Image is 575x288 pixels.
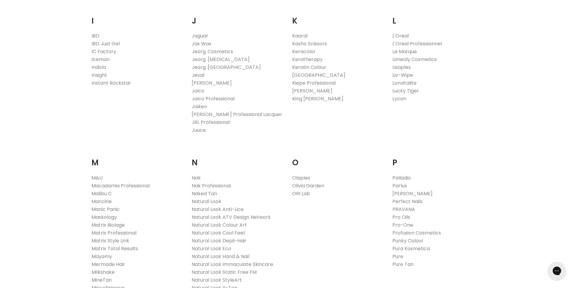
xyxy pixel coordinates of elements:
[192,277,242,283] a: Natural Look StyleArt
[192,95,235,102] a: Joico Professional
[392,174,411,181] a: Palladio
[192,269,257,276] a: Natural Look Static Free FM
[392,7,484,27] h2: L
[91,190,112,197] a: Malibu C
[91,7,183,27] h2: I
[545,260,569,282] iframe: Gorgias live chat messenger
[91,222,125,228] a: Matrix Biolage
[192,103,207,110] a: Joiken
[392,229,441,236] a: Profusion Cosmetics
[192,190,217,197] a: Naked Tan
[292,87,332,94] a: [PERSON_NAME]
[292,56,323,63] a: Keratherapy
[392,222,413,228] a: Pro-One
[91,79,131,86] a: Instant Rockstar
[91,206,120,213] a: Manic Panic
[292,7,384,27] h2: K
[91,261,125,268] a: Mermade Hair
[192,222,247,228] a: Natural Look Colour Art
[292,182,324,189] a: Olivia Garden
[91,56,110,63] a: Iceman
[192,206,244,213] a: Natural Look Anti-Lice
[192,48,233,55] a: Jeorg. Cosmetics
[91,214,117,221] a: Maskology
[192,253,249,260] a: Natural Look Hand & Nail
[292,40,327,47] a: Kasho Scissors
[91,229,136,236] a: Matrix Professional
[292,72,345,79] a: [GEOGRAPHIC_DATA]
[192,40,211,47] a: Jax Wax
[91,237,129,244] a: Matrix Style Link
[91,32,99,39] a: IBD
[192,149,283,169] h2: N
[192,79,232,86] a: [PERSON_NAME]
[192,214,271,221] a: Natural Look ATV Design Network
[392,87,419,94] a: Lucky Tiger
[192,245,231,252] a: Natural Look Eco
[192,237,247,244] a: Natural Look Depil-Hair
[192,119,230,126] a: JRL Professional
[392,149,484,169] h2: P
[392,72,413,79] a: Liv-Wipe
[292,48,316,55] a: Keracolor
[91,64,106,71] a: Indola
[91,277,112,283] a: MineTan
[292,79,336,86] a: Kiepe Professional
[91,269,115,276] a: Milkshake
[192,32,208,39] a: Jaguar
[192,87,204,94] a: Joico
[392,95,406,102] a: Lycon
[192,127,206,134] a: Juuce
[192,7,283,27] h2: J
[392,214,410,221] a: Pro Oils
[91,40,120,47] a: IBD Just Gel
[192,182,231,189] a: Nak Professional
[292,32,308,39] a: Kaaral
[392,237,423,244] a: Punky Colour
[192,56,250,63] a: Jeorg. [MEDICAL_DATA]
[292,95,343,102] a: King [PERSON_NAME]
[91,245,138,252] a: Matrix Total Results
[192,229,245,236] a: Natural Look Cool Feet
[392,40,442,47] a: L'Oreal Professionnel
[91,48,116,55] a: IC Factory
[392,64,411,71] a: Lisaplex
[392,79,417,86] a: Lonvitalite
[392,261,414,268] a: Pure Tan
[292,64,326,71] a: Keratin Colour
[192,111,282,118] a: [PERSON_NAME] Professional Lacquer
[91,174,103,181] a: M&U
[192,174,201,181] a: Nak
[392,253,403,260] a: Pure
[392,182,407,189] a: Parlux
[192,64,261,71] a: Jeorg. [GEOGRAPHIC_DATA]
[392,48,417,55] a: Le Marque
[192,72,204,79] a: Jeval
[292,174,310,181] a: Olaplex
[392,245,430,252] a: Pura Kosmetica
[392,198,423,205] a: Perfect Nails
[192,198,221,205] a: Natural Look
[292,190,310,197] a: ORI Lab
[392,206,415,213] a: PRAVANA
[392,56,437,63] a: LimeLily Cosmetics
[91,198,112,205] a: Mancine
[392,190,433,197] a: [PERSON_NAME]
[192,261,273,268] a: Natural Look Immaculate Skincare
[91,72,107,79] a: Insight
[91,149,183,169] h2: M
[392,32,409,39] a: L'Oreal
[292,149,384,169] h2: O
[91,182,150,189] a: Macadamia Professional
[91,253,112,260] a: Mayamy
